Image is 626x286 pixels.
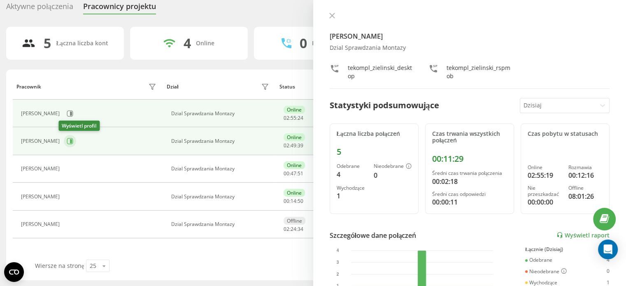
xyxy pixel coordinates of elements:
span: 55 [291,114,296,121]
div: Odebrane [337,163,367,169]
div: Dzial Sprawdzania Montazy [171,194,271,200]
div: 4 [607,257,610,263]
text: 2 [336,272,339,277]
span: 02 [284,114,289,121]
div: 5 [44,35,51,51]
div: 02:55:19 [528,170,562,180]
div: 00:11:29 [432,154,507,164]
div: Offline [568,185,603,191]
div: Open Intercom Messenger [598,239,618,259]
span: 47 [291,170,296,177]
button: Open CMP widget [4,262,24,282]
div: Offline [284,217,305,225]
div: Łącznie (Dzisiaj) [525,246,610,252]
text: 3 [336,260,339,265]
div: 5 [337,147,412,157]
div: Online [284,189,305,197]
div: Aktywne połączenia [6,2,73,15]
div: Statystyki podsumowujące [330,99,439,112]
div: Średni czas odpowiedzi [432,191,507,197]
div: Dzial Sprawdzania Montazy [171,138,271,144]
div: Rozmawia [568,165,603,170]
h4: [PERSON_NAME] [330,31,610,41]
div: Czas pobytu w statusach [528,130,603,137]
div: : : [284,143,303,149]
span: 24 [298,114,303,121]
div: [PERSON_NAME] [21,111,62,116]
div: tekompl_zielinski_rspmob [447,64,511,80]
div: Status [279,84,295,90]
div: 4 [184,35,191,51]
div: Dzial Sprawdzania Montazy [171,166,271,172]
div: 0 [300,35,307,51]
div: 25 [90,262,96,270]
div: [PERSON_NAME] [21,221,62,227]
div: Szczegółowe dane połączeń [330,230,417,240]
span: 49 [291,142,296,149]
span: 24 [291,226,296,233]
div: Odebrane [525,257,552,263]
div: Czas trwania wszystkich połączeń [432,130,507,144]
div: Online [196,40,214,47]
div: Pracownik [16,84,41,90]
div: 4 [337,170,367,179]
div: [PERSON_NAME] [21,194,62,200]
div: [PERSON_NAME] [21,166,62,172]
div: 08:01:26 [568,191,603,201]
span: 02 [284,226,289,233]
div: Rozmawiają [312,40,345,47]
div: 0 [607,268,610,275]
div: Dzial Sprawdzania Montazy [330,44,610,51]
div: Online [284,133,305,141]
div: 00:12:16 [568,170,603,180]
span: Wiersze na stronę [35,262,84,270]
div: Wyświetl profil [58,121,100,131]
div: Nieodebrane [525,268,567,275]
div: : : [284,115,303,121]
div: 00:00:00 [528,197,562,207]
div: Pracownicy projektu [83,2,156,15]
div: Online [528,165,562,170]
div: [PERSON_NAME] [21,138,62,144]
span: 39 [298,142,303,149]
div: Dział [167,84,178,90]
div: 00:00:11 [432,197,507,207]
div: Średni czas trwania połączenia [432,170,507,176]
div: Łączna liczba kont [56,40,108,47]
div: 1 [337,191,367,201]
div: Online [284,161,305,169]
a: Wyświetl raport [556,232,610,239]
text: 4 [336,248,339,253]
div: 1 [607,280,610,286]
div: Nieodebrane [374,163,412,170]
div: 0 [374,170,412,180]
div: Wychodzące [525,280,557,286]
div: Dzial Sprawdzania Montazy [171,111,271,116]
span: 00 [284,198,289,205]
span: 00 [284,170,289,177]
div: 00:02:18 [432,177,507,186]
div: Nie przeszkadzać [528,185,562,197]
span: 14 [291,198,296,205]
div: Wychodzące [337,185,367,191]
div: : : [284,226,303,232]
span: 51 [298,170,303,177]
div: : : [284,171,303,177]
div: Online [284,106,305,114]
div: Dzial Sprawdzania Montazy [171,221,271,227]
span: 50 [298,198,303,205]
div: tekompl_zielinski_desktop [348,64,412,80]
div: Łączna liczba połączeń [337,130,412,137]
span: 34 [298,226,303,233]
span: 02 [284,142,289,149]
div: : : [284,198,303,204]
